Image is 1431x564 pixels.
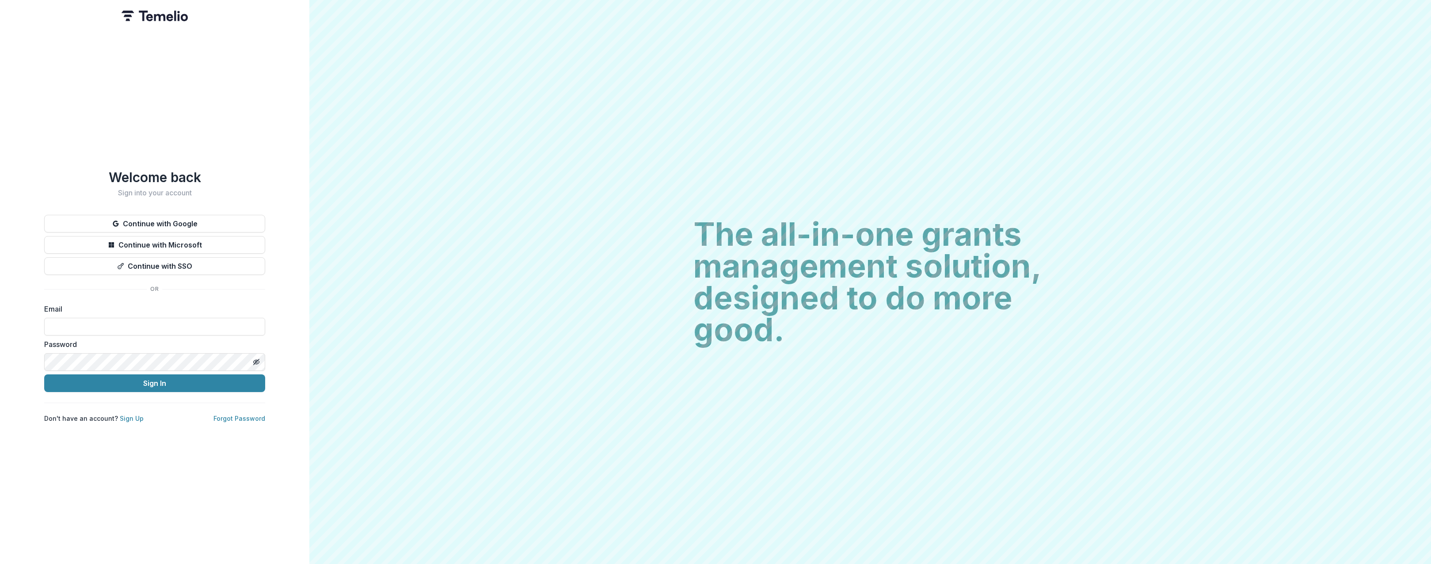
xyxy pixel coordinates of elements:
[44,215,265,232] button: Continue with Google
[44,236,265,254] button: Continue with Microsoft
[44,257,265,275] button: Continue with SSO
[44,304,260,314] label: Email
[44,169,265,185] h1: Welcome back
[249,355,263,369] button: Toggle password visibility
[44,339,260,350] label: Password
[120,415,144,422] a: Sign Up
[44,414,144,423] p: Don't have an account?
[44,374,265,392] button: Sign In
[44,189,265,197] h2: Sign into your account
[213,415,265,422] a: Forgot Password
[122,11,188,21] img: Temelio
